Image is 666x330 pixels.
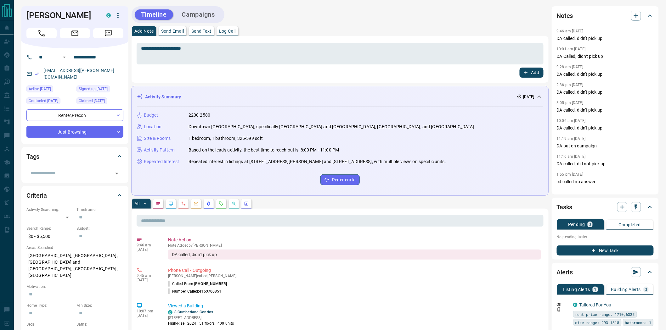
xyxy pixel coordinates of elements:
svg: Requests [219,201,224,206]
svg: Emails [194,201,199,206]
p: Size & Rooms [144,135,171,142]
p: Add Note [134,29,154,33]
p: DA called, didn't pick up [557,107,654,113]
p: 10:06 am [DATE] [557,118,586,123]
p: Phone Call - Outgoing [168,267,541,274]
p: Off [557,302,569,307]
span: rent price range: 1710,6325 [575,311,635,317]
svg: Push Notification Only [557,307,561,312]
p: Home Type: [26,303,73,308]
div: Sat Sep 07 2024 [76,85,123,94]
svg: Opportunities [231,201,236,206]
button: Add [520,68,544,78]
p: Search Range: [26,226,73,231]
p: 10:01 am [DATE] [557,47,586,51]
p: Note Action [168,237,541,243]
span: Email [60,28,90,38]
p: 2200-2580 [189,112,210,118]
svg: Listing Alerts [206,201,211,206]
p: Repeated interest in listings at [STREET_ADDRESS][PERSON_NAME] and [STREET_ADDRESS], with multipl... [189,158,446,165]
p: Pending [568,222,585,227]
p: 1 [594,287,596,292]
p: Budget: [76,226,123,231]
p: 11:19 am [DATE] [557,136,586,141]
p: Timeframe: [76,207,123,212]
p: Viewed a Building [168,303,541,309]
p: All [134,201,139,206]
p: Called From: [168,281,227,287]
p: 9:28 am [DATE] [557,65,584,69]
a: Tailored For You [579,302,612,307]
span: Contacted [DATE] [29,98,58,104]
p: 1 bedroom, 1 bathroom, 325-599 sqft [189,135,263,142]
p: No pending tasks [557,232,654,242]
p: Completed [619,223,641,227]
p: Repeated Interest [144,158,179,165]
p: Activity Summary [145,94,181,100]
button: New Task [557,245,654,256]
h2: Tasks [557,202,573,212]
p: [PERSON_NAME] called [PERSON_NAME] [168,274,541,278]
span: 4169700351 [199,289,222,294]
svg: Notes [156,201,161,206]
p: [GEOGRAPHIC_DATA], [GEOGRAPHIC_DATA], [GEOGRAPHIC_DATA] and [GEOGRAPHIC_DATA], [GEOGRAPHIC_DATA],... [26,250,123,281]
h2: Alerts [557,267,573,277]
p: 9:46 am [137,243,159,247]
h2: Criteria [26,190,47,201]
svg: Email Verified [35,72,39,76]
button: Open [60,53,68,61]
p: Note Added by [PERSON_NAME] [168,243,541,248]
span: Call [26,28,57,38]
p: 12:10 pm [DATE] [557,190,586,195]
p: Beds: [26,322,73,327]
p: 3:05 pm [DATE] [557,101,584,105]
a: [EMAIL_ADDRESS][PERSON_NAME][DOMAIN_NAME] [43,68,115,80]
p: Location [144,124,161,130]
p: [DATE] [137,313,159,318]
svg: Calls [181,201,186,206]
div: condos.ca [573,303,578,307]
span: [PHONE_NUMBER] [194,282,227,286]
div: Activity Summary[DATE] [137,91,543,103]
button: Timeline [135,9,173,20]
a: 8 Cumberland Condos [174,310,213,314]
p: Min Size: [76,303,123,308]
p: DA called, didn't pick up [557,35,654,42]
button: Campaigns [176,9,221,20]
p: Number Called: [168,289,222,294]
p: Actively Searching: [26,207,73,212]
button: Open [112,169,121,178]
div: Wed Aug 13 2025 [26,97,73,106]
p: DA Called, didn't pick up [557,53,654,60]
div: Just Browsing [26,126,123,138]
p: Building Alerts [611,287,641,292]
div: DA called, didn't pick up [168,250,541,260]
p: DA called, didn't pick up [557,71,654,78]
p: [DATE] [137,247,159,252]
p: Listing Alerts [563,287,590,292]
p: 0 [645,287,647,292]
p: 1:55 pm [DATE] [557,172,584,177]
p: Activity Pattern [144,147,175,153]
div: condos.ca [168,310,172,315]
p: 9:45 am [137,273,159,278]
span: size range: 293,1318 [575,319,619,326]
p: Motivation: [26,284,123,289]
p: DA put on campaign [557,143,654,149]
h1: [PERSON_NAME] [26,10,97,20]
p: DA called, didn't pick up [557,125,654,131]
p: [DATE] [137,278,159,282]
p: Areas Searched: [26,245,123,250]
p: Log Call [219,29,236,33]
div: Criteria [26,188,123,203]
p: Downtown [GEOGRAPHIC_DATA], specifically [GEOGRAPHIC_DATA] and [GEOGRAPHIC_DATA], [GEOGRAPHIC_DAT... [189,124,474,130]
button: Regenerate [320,174,360,185]
h2: Notes [557,11,573,21]
p: Budget [144,112,158,118]
div: Renter , Precon [26,109,123,121]
p: DA called, didn't pick up [557,89,654,96]
p: Send Text [191,29,212,33]
svg: Lead Browsing Activity [168,201,173,206]
p: 11:16 am [DATE] [557,154,586,159]
div: Notes [557,8,654,23]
